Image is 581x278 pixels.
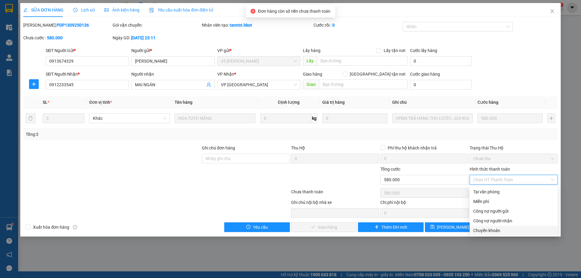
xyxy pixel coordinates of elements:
[547,113,555,123] button: plus
[278,100,300,105] span: Định lượng
[380,167,400,172] span: Tổng cước
[202,22,312,28] div: Nhân viên tạo:
[473,227,554,234] div: Chuyển khoản
[410,56,472,66] input: Cước lấy hàng
[470,145,558,151] div: Trạng thái Thu Hộ
[104,8,109,12] span: picture
[303,72,322,77] span: Giao hàng
[347,71,408,77] span: [GEOGRAPHIC_DATA] tận nơi
[104,8,140,12] span: Ảnh kiện hàng
[113,22,201,28] div: Gói vận chuyển:
[57,23,89,28] b: PDP1309250136
[46,47,129,54] div: SĐT Người Gửi
[303,48,320,53] span: Lấy hàng
[131,71,215,77] div: Người nhận
[23,34,111,41] div: Chưa cước :
[131,47,215,54] div: Người gửi
[217,72,234,77] span: VP Nhận
[26,131,224,138] div: Tổng: 3
[317,56,408,66] input: Dọc đường
[217,47,300,54] div: VP gửi
[23,8,64,12] span: SỬA ĐƠN HÀNG
[73,8,95,12] span: Lịch sử
[202,154,290,163] input: Ghi chú đơn hàng
[380,199,468,208] div: Chi phí nội bộ
[473,198,554,205] div: Miễn phí
[478,113,543,123] input: 0
[206,82,211,87] span: user-add
[202,146,235,150] label: Ghi chú đơn hàng
[410,80,472,90] input: Cước giao hàng
[47,35,63,40] b: 580.000
[392,113,473,123] input: Ghi Chú
[550,9,555,14] span: close
[473,188,554,195] div: Tại văn phòng
[230,23,252,28] b: tanntn.hkot
[470,206,558,216] div: Cước gửi hàng sẽ được ghi vào công nợ của người gửi
[131,35,156,40] b: [DATE] 23:11
[31,224,72,231] span: Xuất hóa đơn hàng
[358,222,424,232] button: plusThêm ĐH mới
[544,3,561,20] button: Close
[311,113,317,123] span: kg
[332,23,335,28] b: 0
[322,113,387,123] input: 0
[73,225,77,229] span: info-circle
[224,222,290,232] button: exclamation-circleYêu cầu
[303,80,319,89] span: Giao
[303,56,317,66] span: Lấy
[390,96,475,108] th: Ghi chú
[473,154,554,163] span: Chưa thu
[322,100,345,105] span: Giá trị hàng
[89,100,112,105] span: Đơn vị tính
[29,79,39,89] button: plus
[149,8,213,12] span: Yêu cầu xuất hóa đơn điện tử
[253,224,268,231] span: Yêu cầu
[381,47,408,54] span: Lấy tận nơi
[375,225,379,230] span: plus
[258,9,330,14] span: Đơn hàng còn số tiền chưa thanh toán
[470,167,510,172] label: Hình thức thanh toán
[410,72,440,77] label: Cước giao hàng
[149,8,154,13] img: icon
[23,22,111,28] div: [PERSON_NAME]:
[291,199,379,208] div: Ghi chú nội bộ nhà xe
[113,34,201,41] div: Ngày GD:
[473,175,554,184] span: Chọn HT Thanh Toán
[381,224,407,231] span: Thêm ĐH mới
[425,222,491,232] button: save[PERSON_NAME] thay đổi
[246,225,251,230] span: exclamation-circle
[221,80,297,89] span: VP Đà Nẵng
[46,71,129,77] div: SĐT Người Nhận
[29,82,38,87] span: plus
[470,216,558,226] div: Cước gửi hàng sẽ được ghi vào công nợ của người nhận
[385,145,439,151] span: Phí thu hộ khách nhận trả
[290,188,380,199] div: Chưa thanh toán
[437,224,485,231] span: [PERSON_NAME] thay đổi
[291,222,357,232] button: checkGiao hàng
[23,8,28,12] span: edit
[73,8,77,12] span: clock-circle
[410,48,437,53] label: Cước lấy hàng
[473,217,554,224] div: Công nợ người nhận
[93,114,166,123] span: Khác
[313,22,402,28] div: Cước rồi :
[43,100,48,105] span: SL
[26,113,35,123] button: delete
[473,208,554,214] div: Công nợ người gửi
[319,80,408,89] input: Dọc đường
[175,113,255,123] input: VD: Bàn, Ghế
[251,9,255,14] span: close-circle
[430,225,435,230] span: save
[175,100,192,105] span: Tên hàng
[221,57,297,66] span: 35 Trần Phú
[291,146,305,150] span: Thu Hộ
[478,100,498,105] span: Cước hàng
